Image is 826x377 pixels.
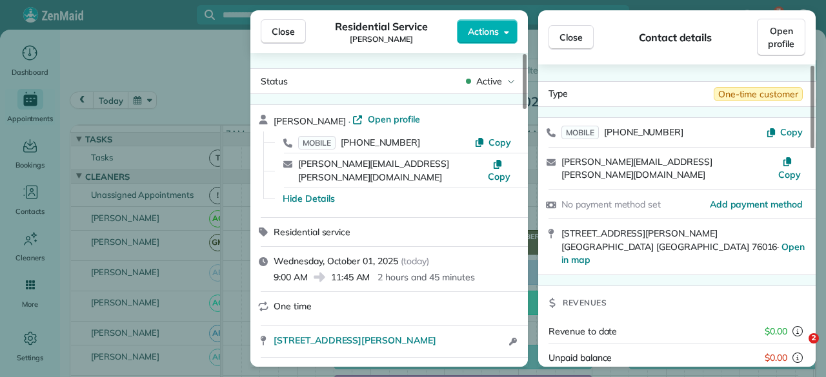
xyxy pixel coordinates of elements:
button: Close [261,19,306,44]
span: Wednesday, October 01, 2025 [274,255,398,267]
span: Open profile [768,24,794,50]
span: Type [549,87,568,101]
span: Active [476,75,502,88]
button: Hide Details [283,192,335,205]
span: Copy [778,169,801,180]
span: Status [261,75,288,87]
span: Residential service [274,226,350,238]
span: [PHONE_NUMBER] [341,137,420,148]
span: 2 [809,333,819,343]
span: Unpaid balance [549,351,612,364]
span: · [346,116,353,126]
span: Contact details [639,30,712,45]
span: Open profile [368,113,420,126]
button: Close [549,25,594,50]
a: MOBILE[PHONE_NUMBER] [298,136,420,149]
span: One-time customer [714,87,803,101]
span: ( today ) [401,255,429,267]
span: $0.00 [765,351,787,364]
span: [PERSON_NAME] [350,34,413,44]
span: Close [559,31,583,44]
a: Open profile [757,19,805,56]
span: One time [274,300,312,312]
button: Copy [776,155,803,181]
span: $0.00 [765,325,787,338]
a: [PERSON_NAME][EMAIL_ADDRESS][PERSON_NAME][DOMAIN_NAME] [561,156,712,181]
span: Copy [489,137,511,148]
span: Revenues [563,296,607,309]
span: [PERSON_NAME] [274,115,346,127]
iframe: Intercom live chat [782,333,813,364]
span: MOBILE [298,136,336,150]
span: MOBILE [561,126,599,139]
button: Copy [766,126,803,139]
span: Residential Service [335,19,427,34]
span: Revenue to date [549,325,617,337]
span: Copy [488,171,510,182]
button: Copy [487,157,511,183]
span: [STREET_ADDRESS][PERSON_NAME] [274,334,436,347]
span: Copy [780,126,803,138]
span: 11:45 AM [331,271,370,284]
span: [PHONE_NUMBER] [604,126,683,138]
p: 2 hours and 45 minutes [378,271,474,284]
a: Add payment method [710,198,803,211]
a: MOBILE[PHONE_NUMBER] [561,126,683,139]
a: [PERSON_NAME][EMAIL_ADDRESS][PERSON_NAME][DOMAIN_NAME] [298,158,449,183]
span: Actions [468,25,499,38]
span: [STREET_ADDRESS][PERSON_NAME] [GEOGRAPHIC_DATA] [GEOGRAPHIC_DATA] 76016 · [561,227,805,266]
span: 9:00 AM [274,271,308,284]
span: Close [272,25,295,38]
a: Open profile [352,113,420,126]
a: [STREET_ADDRESS][PERSON_NAME] [274,334,505,347]
button: Copy [474,136,511,149]
button: Open access information [505,334,520,349]
span: No payment method set [561,198,661,210]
